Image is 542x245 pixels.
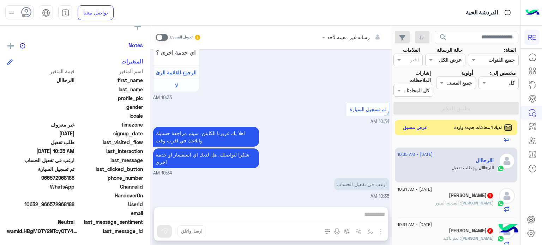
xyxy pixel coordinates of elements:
span: 10:34 AM [153,170,172,177]
span: [PERSON_NAME] [461,235,494,241]
span: االرحااال [478,165,494,170]
span: phone_number [76,174,143,182]
span: null [7,192,74,199]
span: اي خدمة اخرى ؟ [156,49,197,56]
span: search [439,33,447,42]
label: إشارات الملاحظات [393,69,431,84]
span: ارغب في تفعيل الحساب [7,157,74,164]
span: first_name [76,76,143,84]
span: [DATE] - 10:35 AM [397,151,433,158]
h6: Notes [128,42,143,48]
span: last_message [76,157,143,164]
img: add [7,43,14,49]
span: last_message_sentiment [76,218,143,226]
span: 2 [7,183,74,190]
span: المدينه المنور [435,200,461,206]
span: signup_date [76,130,143,137]
p: 27/8/2025, 10:34 AM [153,148,259,168]
span: last_clicked_button [76,165,143,173]
label: مخصص إلى: [490,69,516,76]
span: HandoverOn [76,192,143,199]
h5: Abdullah alhajji [449,228,494,234]
span: email [76,209,143,217]
p: الدردشة الحية [466,8,498,18]
button: عرض مسبق [400,123,430,133]
span: last_name [76,86,143,93]
span: [PERSON_NAME] [461,200,494,206]
img: tab [61,9,70,17]
a: tab [58,5,72,20]
span: 2025-08-27T07:32:29.757Z [7,130,74,137]
img: WhatsApp [497,165,504,172]
img: defaultAdmin.png [499,153,515,169]
label: حالة الرسالة [437,46,463,54]
span: null [7,103,74,111]
img: defaultAdmin.png [499,188,515,204]
p: 27/8/2025, 10:35 AM [334,178,389,190]
img: tab [42,9,50,17]
label: القناة: [504,46,516,54]
span: الرجوع للقائمة الرئ [156,69,197,75]
span: UserId [76,201,143,208]
div: اختر [410,56,420,65]
span: 966572968188 [7,174,74,182]
img: Logo [525,5,540,20]
img: WhatsApp [497,200,504,207]
h6: المتغيرات [121,58,143,65]
div: RE [524,30,540,45]
span: 10:33 AM [153,94,172,101]
span: 10:34 AM [371,119,389,124]
a: تواصل معنا [78,5,114,20]
span: طلب تفعيل [7,139,74,146]
span: timezone [76,121,143,128]
span: last_visited_flow [76,139,143,146]
span: غير معروف [7,121,74,128]
span: gender [76,103,143,111]
span: locale [76,112,143,120]
img: tab [503,8,512,17]
button: تطبيق الفلاتر [393,102,519,115]
small: تحويل المحادثة [169,35,193,40]
button: ارسل واغلق [177,225,206,237]
span: 1 [487,193,493,198]
span: profile_pic [76,94,143,102]
span: [DATE] - 10:31 AM [397,221,432,228]
span: 2025-08-27T07:35:09.215Z [7,147,74,155]
span: ChannelId [76,183,143,190]
span: اسم المتغير [76,68,143,75]
p: 27/8/2025, 10:34 AM [153,127,259,147]
span: wamid.HBgMOTY2NTcyOTY4MTg4FQIAEhggODRGOEZCNjY2RkRFQzAwNzg2RjU5QUUxRTIyRjMxRTAA [7,227,78,235]
h5: االرحااال [476,158,494,164]
span: null [7,112,74,120]
span: تم تسجيل السيارة [350,106,386,112]
span: 10:35 AM [371,194,389,199]
span: last_message_id [79,227,143,235]
span: : طلب تفعيل [452,165,478,170]
img: notes [20,43,25,49]
span: قيمة المتغير [7,68,74,75]
label: أولوية [461,69,473,76]
button: search [435,31,452,46]
span: null [7,209,74,217]
span: last_interaction [76,147,143,155]
span: 0 [7,218,74,226]
span: تم تسجيل السيارة [7,165,74,173]
span: 10632_966572968188 [7,201,74,208]
span: [DATE] - 10:31 AM [397,186,432,192]
span: االرحااال [7,76,74,84]
span: نعم تاكيد [443,235,461,241]
span: 2 [487,228,493,234]
img: WhatsApp [497,235,504,242]
label: العلامات [403,46,420,54]
img: hulul-logo.png [496,217,521,241]
span: لا [175,82,178,88]
span: لديك 1 محادثات جديدة واردة [454,124,502,131]
h5: OSAMA [449,192,494,198]
img: profile [7,8,16,17]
